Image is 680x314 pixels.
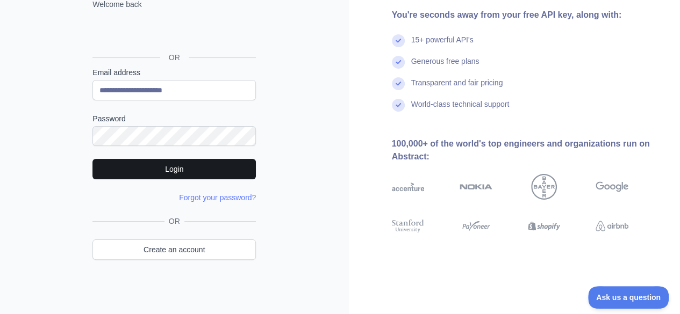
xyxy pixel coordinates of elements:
span: OR [164,216,184,227]
a: Forgot your password? [179,193,256,202]
label: Password [92,113,256,124]
a: Create an account [92,239,256,260]
img: google [596,174,628,200]
img: check mark [392,34,405,47]
div: World-class technical support [411,99,510,120]
img: shopify [528,218,561,234]
div: Generous free plans [411,56,479,77]
iframe: Toggle Customer Support [588,286,669,309]
label: Email address [92,67,256,78]
span: OR [160,52,189,63]
img: payoneer [460,218,492,234]
img: airbnb [596,218,628,234]
div: 15+ powerful API's [411,34,474,56]
img: check mark [392,99,405,112]
img: check mark [392,77,405,90]
button: Login [92,159,256,179]
img: accenture [392,174,425,200]
img: nokia [460,174,492,200]
div: 100,000+ of the world's top engineers and organizations run on Abstract: [392,137,663,163]
iframe: Sign in with Google Button [87,21,259,45]
img: bayer [531,174,557,200]
img: stanford university [392,218,425,234]
div: Transparent and fair pricing [411,77,503,99]
div: You're seconds away from your free API key, along with: [392,9,663,21]
img: check mark [392,56,405,69]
